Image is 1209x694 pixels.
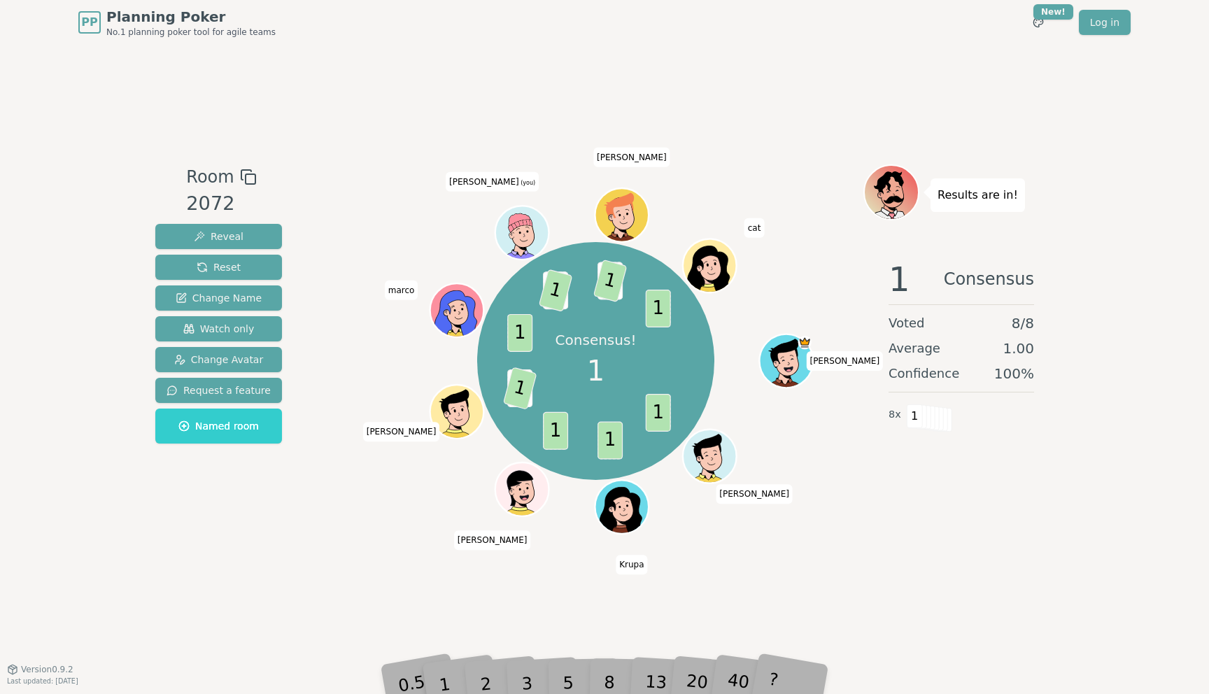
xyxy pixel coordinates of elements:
[994,364,1034,383] span: 100 %
[543,412,568,450] span: 1
[183,322,255,336] span: Watch only
[716,484,793,504] span: Click to change your name
[519,180,536,186] span: (you)
[587,350,604,392] span: 1
[944,262,1034,296] span: Consensus
[155,409,282,444] button: Named room
[78,7,276,38] a: PPPlanning PokerNo.1 planning poker tool for agile teams
[798,336,811,349] span: shrutee is the host
[155,224,282,249] button: Reveal
[497,207,547,257] button: Click to change your avatar
[889,364,959,383] span: Confidence
[106,7,276,27] span: Planning Poker
[744,218,765,238] span: Click to change your name
[155,285,282,311] button: Change Name
[155,347,282,372] button: Change Avatar
[167,383,271,397] span: Request a feature
[1033,4,1073,20] div: New!
[889,339,940,358] span: Average
[7,677,78,685] span: Last updated: [DATE]
[645,290,670,327] span: 1
[155,316,282,341] button: Watch only
[155,255,282,280] button: Reset
[363,422,440,441] span: Click to change your name
[598,422,623,460] span: 1
[176,291,262,305] span: Change Name
[645,394,670,432] span: 1
[889,262,910,296] span: 1
[186,164,234,190] span: Room
[446,172,539,192] span: Click to change your name
[616,555,647,574] span: Click to change your name
[178,419,259,433] span: Named room
[889,313,925,333] span: Voted
[186,190,256,218] div: 2072
[593,147,670,167] span: Click to change your name
[507,314,532,352] span: 1
[174,353,264,367] span: Change Avatar
[1026,10,1051,35] button: New!
[106,27,276,38] span: No.1 planning poker tool for agile teams
[197,260,241,274] span: Reset
[538,269,572,312] span: 1
[454,530,531,550] span: Click to change your name
[21,664,73,675] span: Version 0.9.2
[1079,10,1131,35] a: Log in
[806,351,883,371] span: Click to change your name
[593,260,627,302] span: 1
[938,185,1018,205] p: Results are in!
[385,281,418,300] span: Click to change your name
[7,664,73,675] button: Version0.9.2
[1012,313,1034,333] span: 8 / 8
[1003,339,1034,358] span: 1.00
[155,378,282,403] button: Request a feature
[907,404,923,428] span: 1
[502,367,537,410] span: 1
[889,407,901,423] span: 8 x
[81,14,97,31] span: PP
[551,329,640,350] p: Consensus!
[194,229,243,243] span: Reveal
